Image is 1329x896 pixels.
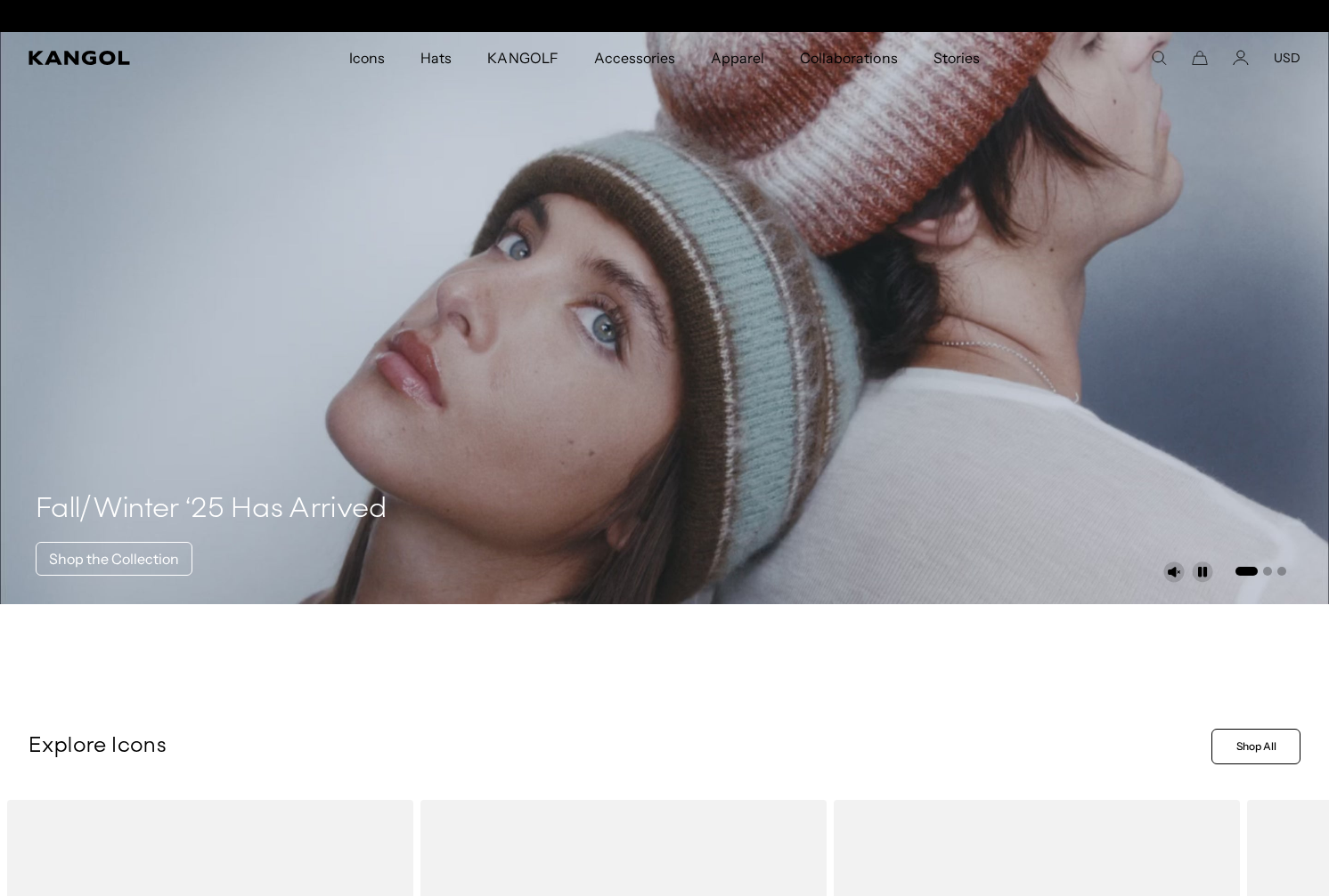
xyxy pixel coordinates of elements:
[1263,567,1272,576] button: Go to slide 2
[1234,563,1286,577] ul: Select a slide to show
[1274,50,1300,66] button: USD
[693,32,782,84] a: Apparel
[800,32,897,84] span: Collaborations
[934,32,980,84] span: Stories
[782,32,915,84] a: Collaborations
[469,32,575,84] a: KANGOLF
[29,733,1204,760] p: Explore Icons
[1151,50,1167,66] summary: Search here
[420,32,452,84] span: Hats
[1192,50,1208,66] button: Cart
[916,32,998,84] a: Stories
[1277,567,1286,576] button: Go to slide 3
[29,51,231,65] a: Kangol
[487,32,558,84] span: KANGOLF
[36,542,192,576] a: Shop the Collection
[481,9,848,23] div: Announcement
[1235,567,1258,576] button: Go to slide 1
[1233,50,1249,66] a: Account
[481,9,848,23] slideshow-component: Announcement bar
[481,9,848,23] div: 1 of 2
[36,492,387,528] h4: Fall/Winter ‘25 Has Arrived
[1211,729,1300,764] a: Shop All
[576,32,693,84] a: Accessories
[711,32,764,84] span: Apparel
[1163,561,1185,583] button: Unmute
[331,32,403,84] a: Icons
[594,32,675,84] span: Accessories
[403,32,469,84] a: Hats
[349,32,385,84] span: Icons
[1192,561,1213,583] button: Pause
